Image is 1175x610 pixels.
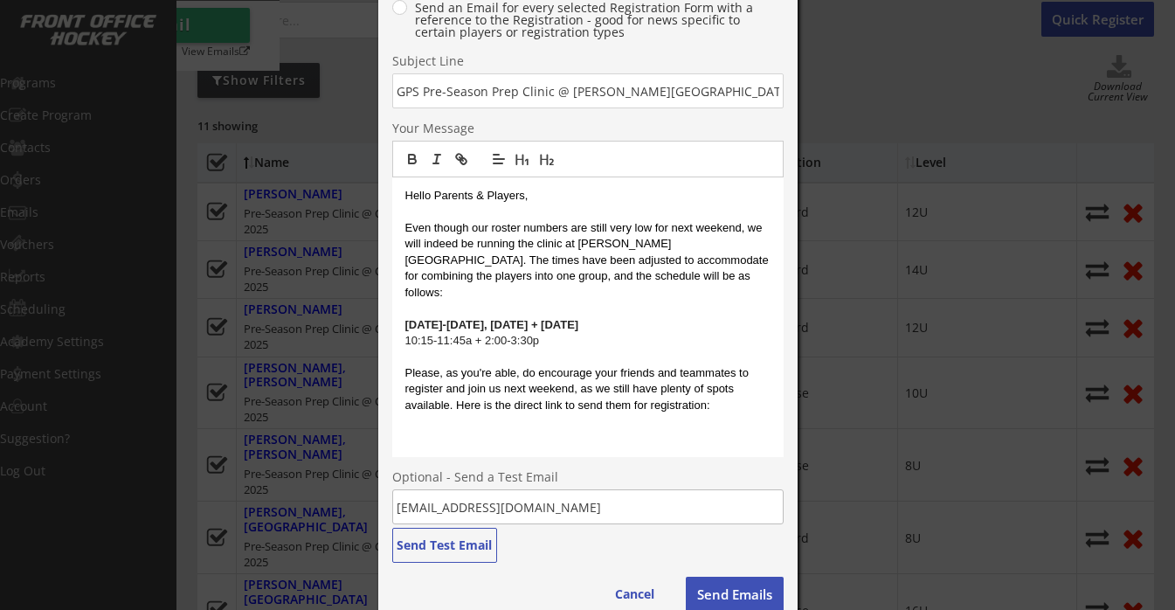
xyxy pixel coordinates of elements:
[405,188,771,204] p: Hello Parents & Players,
[392,55,515,70] div: Subject Line
[392,528,497,563] button: Send Test Email
[392,73,784,108] input: Type here...
[392,489,784,524] input: Email address
[392,471,724,486] div: Optional - Send a Test Email
[405,220,771,301] p: Even though our roster numbers are still very low for next weekend, we will indeed be running the...
[392,122,515,137] div: Your Message
[405,365,771,413] p: Please, as you're able, do encourage your friends and teammates to register and join us next week...
[410,2,784,38] label: Send an Email for every selected Registration Form with a reference to the Registration - good fo...
[405,334,540,347] span: 10:15-11:45a + 2:00-3:30p
[405,318,579,331] strong: [DATE]-[DATE], [DATE] + [DATE]
[487,149,511,170] span: Text alignment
